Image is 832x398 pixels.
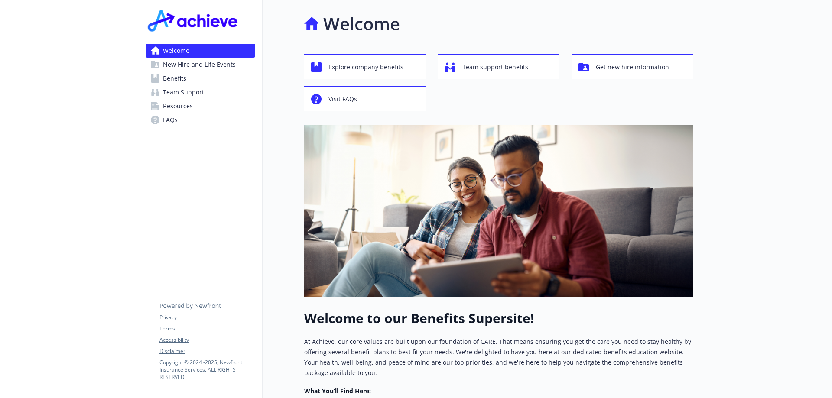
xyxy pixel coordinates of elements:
span: FAQs [163,113,178,127]
a: New Hire and Life Events [146,58,255,71]
img: overview page banner [304,125,693,297]
span: Team Support [163,85,204,99]
strong: What You’ll Find Here: [304,387,371,395]
h1: Welcome [323,11,400,37]
p: At Achieve, our core values are built upon our foundation of CARE. That means ensuring you get th... [304,337,693,378]
span: Resources [163,99,193,113]
a: Team Support [146,85,255,99]
a: FAQs [146,113,255,127]
a: Accessibility [159,336,255,344]
span: Visit FAQs [328,91,357,107]
h1: Welcome to our Benefits Supersite! [304,311,693,326]
button: Team support benefits [438,54,560,79]
a: Resources [146,99,255,113]
button: Visit FAQs [304,86,426,111]
p: Copyright © 2024 - 2025 , Newfront Insurance Services, ALL RIGHTS RESERVED [159,359,255,381]
span: Explore company benefits [328,59,403,75]
button: Get new hire information [572,54,693,79]
a: Privacy [159,314,255,321]
a: Benefits [146,71,255,85]
span: Team support benefits [462,59,528,75]
span: New Hire and Life Events [163,58,236,71]
span: Welcome [163,44,189,58]
span: Get new hire information [596,59,669,75]
a: Welcome [146,44,255,58]
span: Benefits [163,71,186,85]
a: Terms [159,325,255,333]
button: Explore company benefits [304,54,426,79]
a: Disclaimer [159,347,255,355]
